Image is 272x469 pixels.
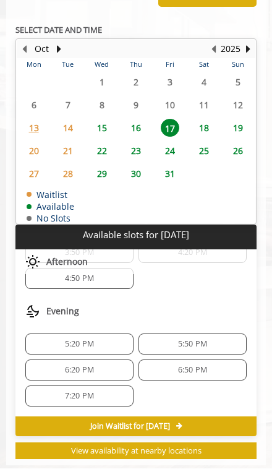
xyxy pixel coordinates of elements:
td: Select day28 [51,163,85,186]
th: Thu [119,59,153,71]
img: afternoon slots [25,255,40,270]
div: 7:20 PM [25,386,134,407]
div: 5:50 PM [138,334,247,355]
span: 21 [59,142,77,160]
div: 5:20 PM [25,334,134,355]
span: 14 [59,119,77,137]
div: 6:20 PM [25,360,134,381]
span: Join Waitlist for [DATE] [90,422,170,432]
td: Select day20 [17,140,51,163]
th: Wed [85,59,119,71]
button: 2025 [221,43,240,56]
span: 29 [93,165,111,183]
span: 16 [127,119,145,137]
span: 6:20 PM [65,366,94,376]
td: Select day31 [153,163,187,186]
th: Mon [17,59,51,71]
span: 24 [161,142,179,160]
span: 28 [59,165,77,183]
td: Select day26 [221,140,255,163]
td: Select day23 [119,140,153,163]
span: 27 [25,165,43,183]
p: Available slots for [DATE] [20,230,252,241]
th: Tue [51,59,85,71]
span: 26 [229,142,247,160]
span: 15 [93,119,111,137]
span: 5:50 PM [178,340,207,350]
span: 5:20 PM [65,340,94,350]
th: Sun [221,59,255,71]
td: Select day24 [153,140,187,163]
td: Select day13 [17,117,51,140]
span: View availability at nearby locations [71,445,202,457]
td: Select day16 [119,117,153,140]
td: Select day30 [119,163,153,186]
td: Select day19 [221,117,255,140]
td: Select day22 [85,140,119,163]
span: 4:50 PM [65,274,94,284]
button: Oct [35,43,49,56]
td: No Slots [27,214,74,223]
td: Select day27 [17,163,51,186]
td: Select day18 [187,117,221,140]
span: 20 [25,142,43,160]
td: Select day21 [51,140,85,163]
span: 23 [127,142,145,160]
button: Previous Month [19,43,29,56]
td: Select day29 [85,163,119,186]
b: SELECT DATE AND TIME [15,25,102,36]
span: 22 [93,142,111,160]
div: 6:50 PM [138,360,247,381]
span: 7:20 PM [65,392,94,402]
div: 4:50 PM [25,269,134,290]
img: evening slots [25,304,40,319]
span: 19 [229,119,247,137]
span: 30 [127,165,145,183]
button: View availability at nearby locations [15,443,257,460]
button: Next Year [243,43,253,56]
td: Select day25 [187,140,221,163]
span: Evening [46,307,79,317]
span: 17 [161,119,179,137]
td: Select day14 [51,117,85,140]
button: Next Month [54,43,64,56]
th: Fri [153,59,187,71]
th: Sat [187,59,221,71]
td: Select day15 [85,117,119,140]
span: Afternoon [46,257,88,267]
span: 13 [25,119,43,137]
span: 31 [161,165,179,183]
span: 18 [195,119,213,137]
td: Select day17 [153,117,187,140]
td: Available [27,202,74,212]
span: 25 [195,142,213,160]
td: Waitlist [27,191,74,200]
button: Previous Year [208,43,218,56]
span: 6:50 PM [178,366,207,376]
